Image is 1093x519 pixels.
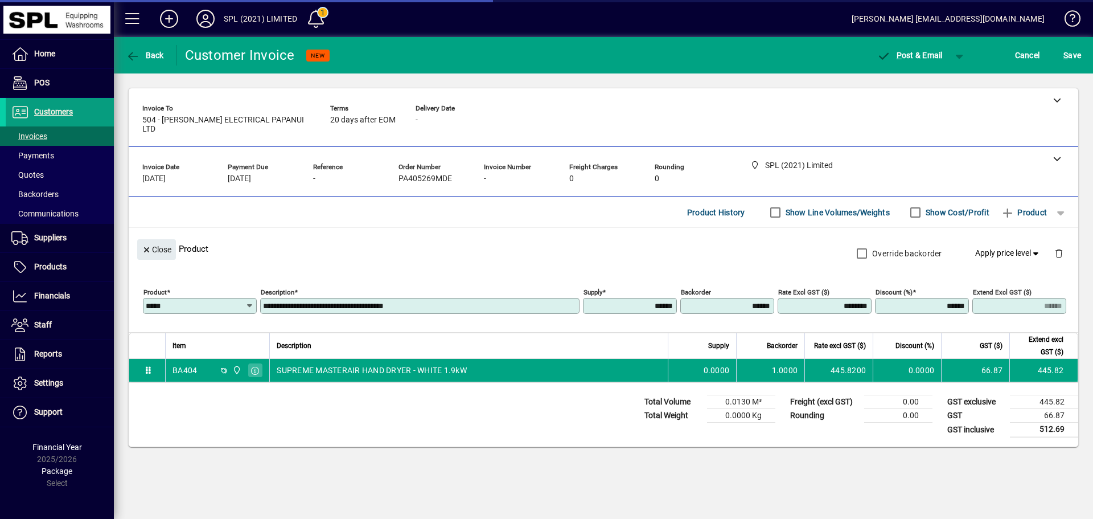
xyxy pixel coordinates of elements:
a: POS [6,69,114,97]
td: GST exclusive [942,395,1010,409]
div: BA404 [172,365,197,376]
button: Apply price level [971,243,1046,264]
mat-label: Supply [584,288,602,296]
span: 504 - [PERSON_NAME] ELECTRICAL PAPANUI LTD [142,116,313,134]
span: Description [277,340,311,352]
td: Freight (excl GST) [784,395,864,409]
span: Support [34,407,63,416]
div: [PERSON_NAME] [EMAIL_ADDRESS][DOMAIN_NAME] [852,10,1045,28]
span: Cancel [1015,46,1040,64]
a: Staff [6,311,114,340]
span: S [1063,51,1068,60]
span: [DATE] [228,174,251,183]
button: Close [137,239,176,260]
a: Settings [6,369,114,398]
td: 66.87 [1010,409,1078,423]
a: Communications [6,204,114,223]
td: 445.82 [1010,395,1078,409]
span: Suppliers [34,233,67,242]
span: SUPREME MASTERAIR HAND DRYER - WHITE 1.9kW [277,365,467,376]
button: Profile [187,9,224,29]
a: Home [6,40,114,68]
button: Back [123,45,167,66]
span: Reports [34,349,62,358]
td: Rounding [784,409,864,423]
label: Override backorder [870,248,942,259]
span: PA405269MDE [398,174,452,183]
span: - [416,116,418,125]
mat-label: Description [261,288,294,296]
span: Invoices [11,132,47,141]
span: ost & Email [877,51,943,60]
td: 445.82 [1009,359,1078,382]
span: SPL (2021) Limited [229,364,243,377]
button: Product History [683,202,750,223]
span: Financials [34,291,70,300]
td: GST [942,409,1010,423]
span: Staff [34,320,52,329]
span: - [313,174,315,183]
a: Backorders [6,185,114,204]
span: Home [34,49,55,58]
span: Apply price level [975,247,1041,259]
a: Payments [6,146,114,165]
td: 66.87 [941,359,1009,382]
a: Reports [6,340,114,369]
button: Post & Email [871,45,948,66]
span: P [897,51,902,60]
span: Communications [11,209,79,218]
button: Save [1061,45,1084,66]
span: GST ($) [980,340,1002,352]
div: 445.8200 [812,365,866,376]
label: Show Cost/Profit [923,207,989,218]
span: 0 [569,174,574,183]
td: 0.0130 M³ [707,395,775,409]
mat-label: Product [143,288,167,296]
div: Customer Invoice [185,46,295,64]
td: GST inclusive [942,423,1010,437]
button: Product [995,202,1053,223]
td: 0.00 [864,395,932,409]
button: Cancel [1012,45,1043,66]
a: Suppliers [6,224,114,252]
app-page-header-button: Delete [1045,248,1073,258]
app-page-header-button: Close [134,244,179,254]
span: Supply [708,340,729,352]
span: 0.0000 [704,365,730,376]
a: Financials [6,282,114,310]
span: Payments [11,151,54,160]
a: Support [6,398,114,427]
td: 0.00 [864,409,932,423]
span: Product History [687,203,745,222]
mat-label: Discount (%) [876,288,913,296]
span: Extend excl GST ($) [1017,333,1063,358]
td: Total Weight [639,409,707,423]
span: - [484,174,486,183]
button: Delete [1045,239,1073,267]
td: 0.0000 [873,359,941,382]
a: Invoices [6,126,114,146]
span: Products [34,262,67,271]
span: Close [142,240,171,259]
span: Discount (%) [895,340,934,352]
app-page-header-button: Back [114,45,176,66]
span: Financial Year [32,443,82,452]
span: [DATE] [142,174,166,183]
label: Show Line Volumes/Weights [783,207,890,218]
a: Products [6,253,114,281]
span: Backorder [767,340,798,352]
mat-label: Rate excl GST ($) [778,288,829,296]
td: Total Volume [639,395,707,409]
span: Product [1001,203,1047,222]
span: Settings [34,378,63,387]
span: 20 days after EOM [330,116,396,125]
span: 0 [655,174,659,183]
span: ave [1063,46,1081,64]
span: 1.0000 [772,365,798,376]
span: Item [172,340,186,352]
mat-label: Extend excl GST ($) [973,288,1032,296]
span: Backorders [11,190,59,199]
button: Add [151,9,187,29]
mat-label: Backorder [681,288,711,296]
span: Package [42,467,72,476]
